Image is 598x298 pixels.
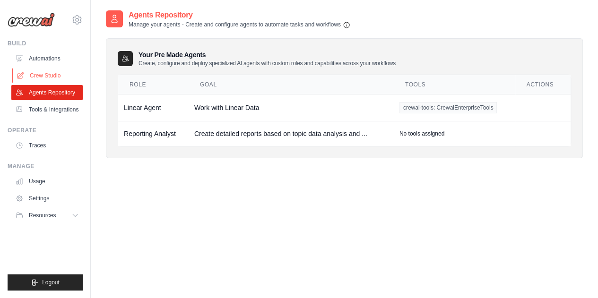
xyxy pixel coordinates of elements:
[399,130,444,137] p: No tools assigned
[11,138,83,153] a: Traces
[8,274,83,290] button: Logout
[118,75,189,94] th: Role
[11,191,83,206] a: Settings
[394,75,515,94] th: Tools
[189,94,394,121] td: Work with Linear Data
[118,94,189,121] td: Linear Agent
[189,75,394,94] th: Goal
[139,60,396,67] p: Create, configure and deploy specialized AI agents with custom roles and capabilities across your...
[11,208,83,223] button: Resources
[129,21,350,29] p: Manage your agents - Create and configure agents to automate tasks and workflows
[515,75,571,94] th: Actions
[139,50,396,67] h3: Your Pre Made Agents
[11,174,83,189] a: Usage
[8,13,55,27] img: Logo
[129,9,350,21] h2: Agents Repository
[399,102,497,113] span: crewai-tools: CrewaiEnterpriseTools
[189,121,394,146] td: Create detailed reports based on topic data analysis and ...
[29,212,56,219] span: Resources
[8,127,83,134] div: Operate
[11,102,83,117] a: Tools & Integrations
[42,279,60,286] span: Logout
[11,51,83,66] a: Automations
[8,40,83,47] div: Build
[11,85,83,100] a: Agents Repository
[8,162,83,170] div: Manage
[118,121,189,146] td: Reporting Analyst
[12,68,84,83] a: Crew Studio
